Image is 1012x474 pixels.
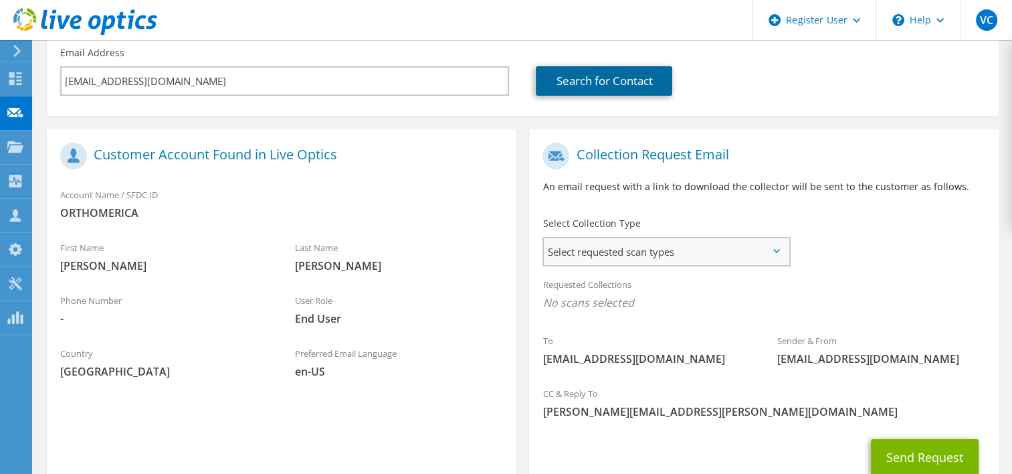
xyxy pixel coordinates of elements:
div: CC & Reply To [529,380,998,426]
p: An email request with a link to download the collector will be sent to the customer as follows. [542,179,985,194]
span: Select requested scan types [544,238,788,265]
div: Sender & From [764,327,999,373]
span: [PERSON_NAME] [295,258,503,273]
span: - [60,311,268,326]
span: VC [976,9,997,31]
span: [GEOGRAPHIC_DATA] [60,364,268,379]
a: Search for Contact [536,66,672,96]
span: [PERSON_NAME][EMAIL_ADDRESS][PERSON_NAME][DOMAIN_NAME] [542,404,985,419]
div: First Name [47,234,282,280]
div: To [529,327,764,373]
span: ORTHOMERICA [60,206,502,220]
span: en-US [295,364,503,379]
span: [PERSON_NAME] [60,258,268,273]
span: [EMAIL_ADDRESS][DOMAIN_NAME] [777,351,985,366]
label: Email Address [60,46,124,60]
h1: Collection Request Email [542,143,978,169]
span: No scans selected [542,295,985,310]
div: Preferred Email Language [282,339,516,386]
div: Account Name / SFDC ID [47,181,516,227]
div: User Role [282,287,516,333]
svg: \n [892,14,904,26]
div: Country [47,339,282,386]
div: Last Name [282,234,516,280]
div: Requested Collections [529,270,998,320]
label: Select Collection Type [542,217,640,230]
span: End User [295,311,503,326]
h1: Customer Account Found in Live Optics [60,143,496,169]
span: [EMAIL_ADDRESS][DOMAIN_NAME] [542,351,750,366]
div: Phone Number [47,287,282,333]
